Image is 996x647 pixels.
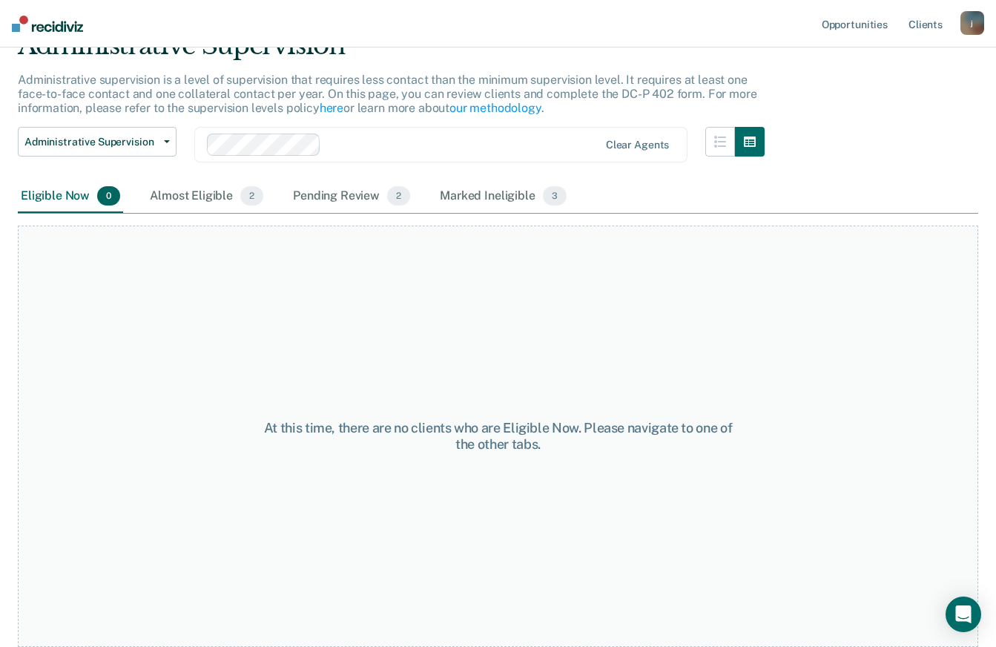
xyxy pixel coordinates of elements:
div: Open Intercom Messenger [946,597,981,632]
div: Marked Ineligible3 [437,180,570,213]
div: Pending Review2 [290,180,413,213]
button: Administrative Supervision [18,127,177,157]
div: Administrative Supervision [18,30,765,73]
button: j [960,11,984,35]
span: 2 [240,186,263,206]
div: Eligible Now0 [18,180,123,213]
span: 0 [97,186,120,206]
span: Administrative Supervision [24,136,158,148]
div: At this time, there are no clients who are Eligible Now. Please navigate to one of the other tabs. [258,420,738,452]
div: Almost Eligible2 [147,180,266,213]
a: our methodology [449,101,541,115]
div: Clear agents [606,139,669,151]
span: 2 [387,186,410,206]
a: here [320,101,343,115]
img: Recidiviz [12,16,83,32]
p: Administrative supervision is a level of supervision that requires less contact than the minimum ... [18,73,756,115]
span: 3 [543,186,567,206]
